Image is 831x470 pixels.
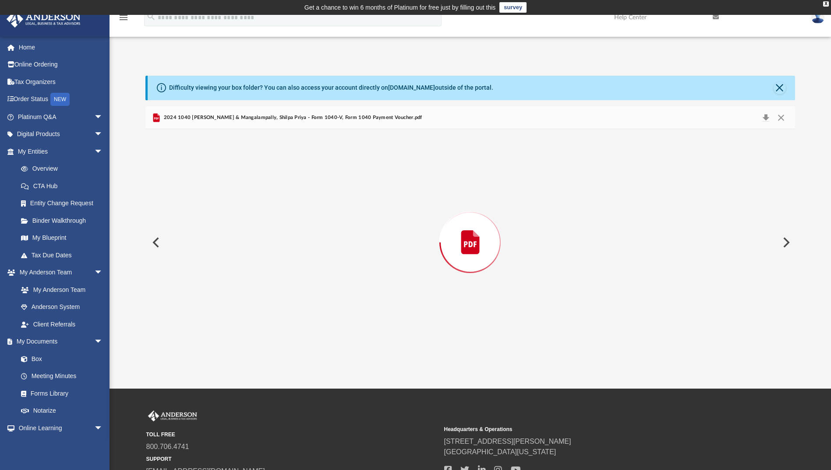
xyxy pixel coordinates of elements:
span: arrow_drop_down [94,333,112,351]
a: 800.706.4741 [146,443,189,450]
span: 2024 1040 [PERSON_NAME] & Mangalampally, Shilpa Priya - Form 1040-V, Form 1040 Payment Voucher.pdf [162,114,422,122]
a: survey [499,2,527,13]
img: User Pic [811,11,824,24]
button: Next File [776,230,795,255]
img: Anderson Advisors Platinum Portal [146,410,199,422]
a: Overview [12,160,116,178]
a: Meeting Minutes [12,368,112,385]
span: arrow_drop_down [94,143,112,161]
a: menu [118,17,129,23]
a: [STREET_ADDRESS][PERSON_NAME] [444,438,571,445]
i: search [146,12,156,21]
a: Order StatusNEW [6,91,116,109]
a: Notarize [12,402,112,420]
i: menu [118,12,129,23]
button: Close [774,82,786,94]
a: Anderson System [12,298,112,316]
a: My Anderson Team [12,281,107,298]
a: My Documentsarrow_drop_down [6,333,112,351]
button: Close [773,112,789,124]
small: Headquarters & Operations [444,425,736,433]
a: [DOMAIN_NAME] [388,84,435,91]
div: Get a chance to win 6 months of Platinum for free just by filling out this [304,2,496,13]
a: Client Referrals [12,316,112,333]
small: TOLL FREE [146,431,438,438]
a: Entity Change Request [12,195,116,212]
span: arrow_drop_down [94,126,112,144]
div: NEW [50,93,70,106]
a: Forms Library [12,385,107,402]
a: My Entitiesarrow_drop_down [6,143,116,160]
a: Tax Organizers [6,73,116,91]
a: Online Ordering [6,56,116,74]
div: Difficulty viewing your box folder? You can also access your account directly on outside of the p... [169,83,493,92]
a: Home [6,39,116,56]
a: Courses [12,437,112,454]
a: [GEOGRAPHIC_DATA][US_STATE] [444,448,556,456]
img: Anderson Advisors Platinum Portal [4,11,83,28]
a: Digital Productsarrow_drop_down [6,126,116,143]
a: My Anderson Teamarrow_drop_down [6,264,112,281]
a: Platinum Q&Aarrow_drop_down [6,108,116,126]
div: close [823,1,829,7]
span: arrow_drop_down [94,108,112,126]
span: arrow_drop_down [94,419,112,437]
a: Online Learningarrow_drop_down [6,419,112,437]
small: SUPPORT [146,455,438,463]
span: arrow_drop_down [94,264,112,282]
button: Previous File [145,230,165,255]
button: Download [758,112,774,124]
div: Preview [145,106,795,355]
a: Binder Walkthrough [12,212,116,229]
a: My Blueprint [12,229,112,247]
a: Tax Due Dates [12,246,116,264]
a: CTA Hub [12,177,116,195]
a: Box [12,350,107,368]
